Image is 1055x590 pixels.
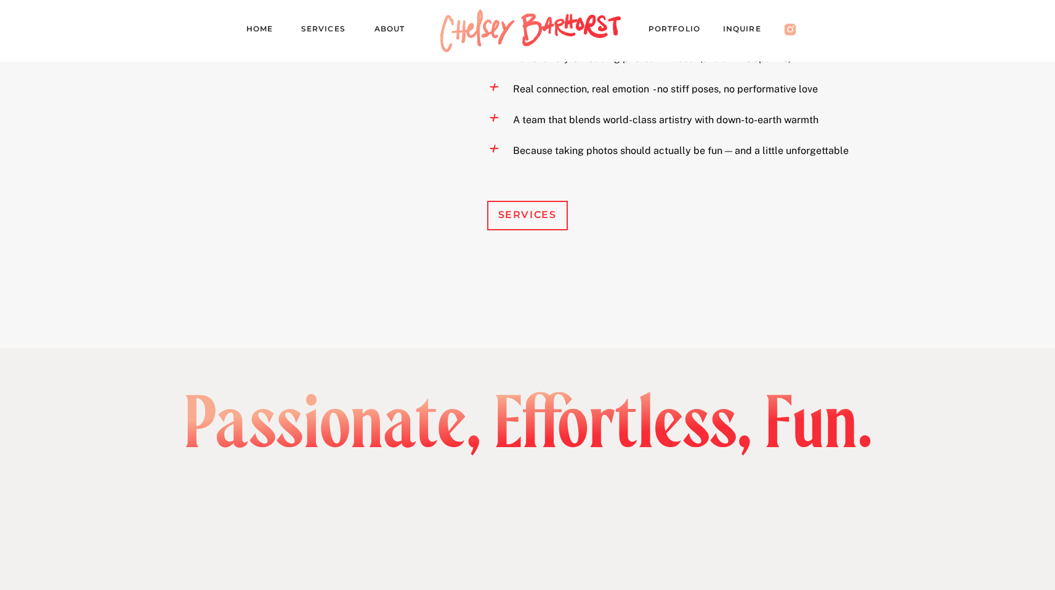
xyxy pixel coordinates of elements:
p: Because taking photos should actually be fun — and a little unforgettable [513,143,863,156]
a: Services [301,22,357,39]
a: Inquire [723,22,774,39]
a: PORTFOLIO [649,22,713,39]
h2: + [488,70,506,107]
h2: + [488,131,506,169]
a: Home [246,22,283,39]
p: Editorial-style wedding photos with soul (and a little sparkle) [513,51,863,64]
p: Every moment - joyful, tender, unplanned - intentionally captured [513,20,839,33]
a: Services [487,206,568,224]
p: A team that blends world-class artistry with down-to-earth warmth [513,113,863,126]
p: Real connection, real emotion - no stiff poses, no performative love [513,82,863,95]
h2: + [488,100,506,138]
a: About [374,22,417,39]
